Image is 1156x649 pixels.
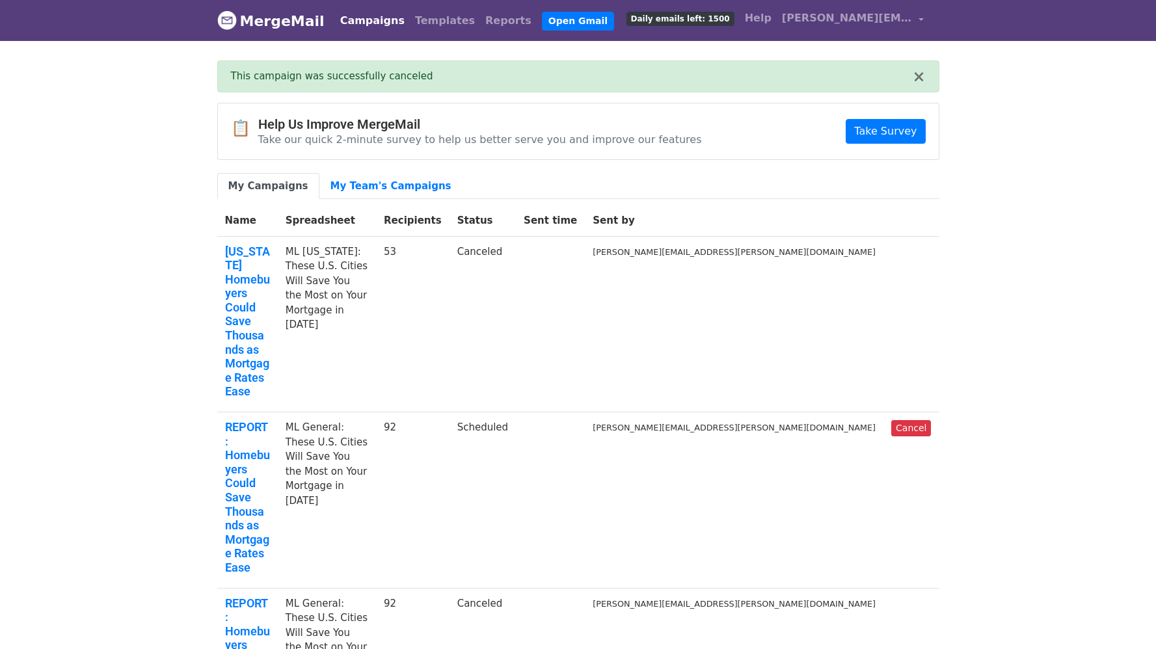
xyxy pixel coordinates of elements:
div: This campaign was successfully canceled [231,69,913,84]
small: [PERSON_NAME][EMAIL_ADDRESS][PERSON_NAME][DOMAIN_NAME] [593,599,876,609]
td: ML General: These U.S. Cities Will Save You the Most on Your Mortgage in [DATE] [278,412,376,589]
a: Cancel [891,420,931,436]
span: Daily emails left: 1500 [626,12,734,26]
a: [US_STATE] Homebuyers Could Save Thousands as Mortgage Rates Ease [225,245,270,399]
a: REPORT: Homebuyers Could Save Thousands as Mortgage Rates Ease [225,420,270,575]
a: Daily emails left: 1500 [621,5,740,31]
th: Sent by [585,205,883,236]
a: Reports [480,8,537,34]
span: [PERSON_NAME][EMAIL_ADDRESS][PERSON_NAME][DOMAIN_NAME] [782,10,912,26]
a: Take Survey [846,119,925,144]
a: Open Gmail [542,12,614,31]
a: Campaigns [335,8,410,34]
td: 53 [376,236,450,412]
img: MergeMail logo [217,10,237,30]
td: ML [US_STATE]: These U.S. Cities Will Save You the Most on Your Mortgage in [DATE] [278,236,376,412]
a: Help [740,5,777,31]
th: Name [217,205,278,236]
td: Scheduled [450,412,516,589]
td: 92 [376,412,450,589]
a: My Campaigns [217,173,319,200]
a: [PERSON_NAME][EMAIL_ADDRESS][PERSON_NAME][DOMAIN_NAME] [777,5,929,36]
small: [PERSON_NAME][EMAIL_ADDRESS][PERSON_NAME][DOMAIN_NAME] [593,247,876,257]
td: Canceled [450,236,516,412]
p: Take our quick 2-minute survey to help us better serve you and improve our features [258,133,702,146]
a: My Team's Campaigns [319,173,463,200]
h4: Help Us Improve MergeMail [258,116,702,132]
span: 📋 [231,119,258,138]
button: × [912,69,925,85]
th: Spreadsheet [278,205,376,236]
small: [PERSON_NAME][EMAIL_ADDRESS][PERSON_NAME][DOMAIN_NAME] [593,423,876,432]
th: Sent time [516,205,585,236]
th: Recipients [376,205,450,236]
a: Templates [410,8,480,34]
a: MergeMail [217,7,325,34]
th: Status [450,205,516,236]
